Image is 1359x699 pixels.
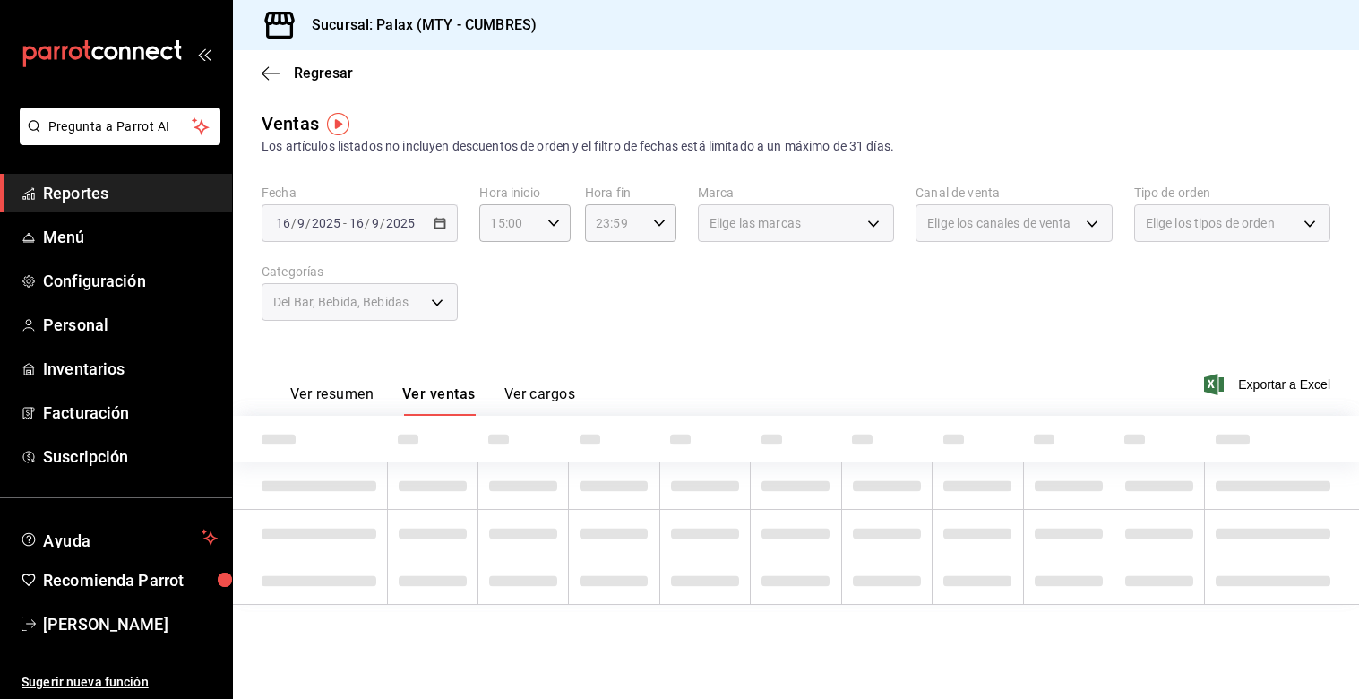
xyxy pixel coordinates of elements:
img: Tooltip marker [327,113,349,135]
input: -- [371,216,380,230]
span: Regresar [294,65,353,82]
span: / [305,216,311,230]
span: Reportes [43,181,218,205]
span: / [365,216,370,230]
a: Pregunta a Parrot AI [13,130,220,149]
button: open_drawer_menu [197,47,211,61]
label: Fecha [262,186,458,199]
span: Elige los tipos de orden [1146,214,1275,232]
label: Hora inicio [479,186,571,199]
span: Menú [43,225,218,249]
span: / [380,216,385,230]
label: Tipo de orden [1134,186,1330,199]
span: - [343,216,347,230]
button: Ver cargos [504,385,576,416]
label: Hora fin [585,186,676,199]
button: Exportar a Excel [1208,374,1330,395]
div: Ventas [262,110,319,137]
span: Sugerir nueva función [22,673,218,692]
button: Ver resumen [290,385,374,416]
input: ---- [385,216,416,230]
span: Recomienda Parrot [43,568,218,592]
h3: Sucursal: Palax (MTY - CUMBRES) [297,14,537,36]
button: Regresar [262,65,353,82]
div: navigation tabs [290,385,575,416]
input: -- [348,216,365,230]
span: Del Bar, Bebida, Bebidas [273,293,409,311]
button: Ver ventas [402,385,476,416]
span: [PERSON_NAME] [43,612,218,636]
label: Marca [698,186,894,199]
input: ---- [311,216,341,230]
span: Elige los canales de venta [927,214,1071,232]
span: Inventarios [43,357,218,381]
span: Pregunta a Parrot AI [48,117,193,136]
label: Canal de venta [916,186,1112,199]
div: Los artículos listados no incluyen descuentos de orden y el filtro de fechas está limitado a un m... [262,137,1330,156]
button: Pregunta a Parrot AI [20,108,220,145]
span: Suscripción [43,444,218,469]
span: Facturación [43,401,218,425]
span: Personal [43,313,218,337]
label: Categorías [262,265,458,278]
span: / [291,216,297,230]
span: Ayuda [43,527,194,548]
input: -- [297,216,305,230]
span: Elige las marcas [710,214,801,232]
span: Configuración [43,269,218,293]
input: -- [275,216,291,230]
